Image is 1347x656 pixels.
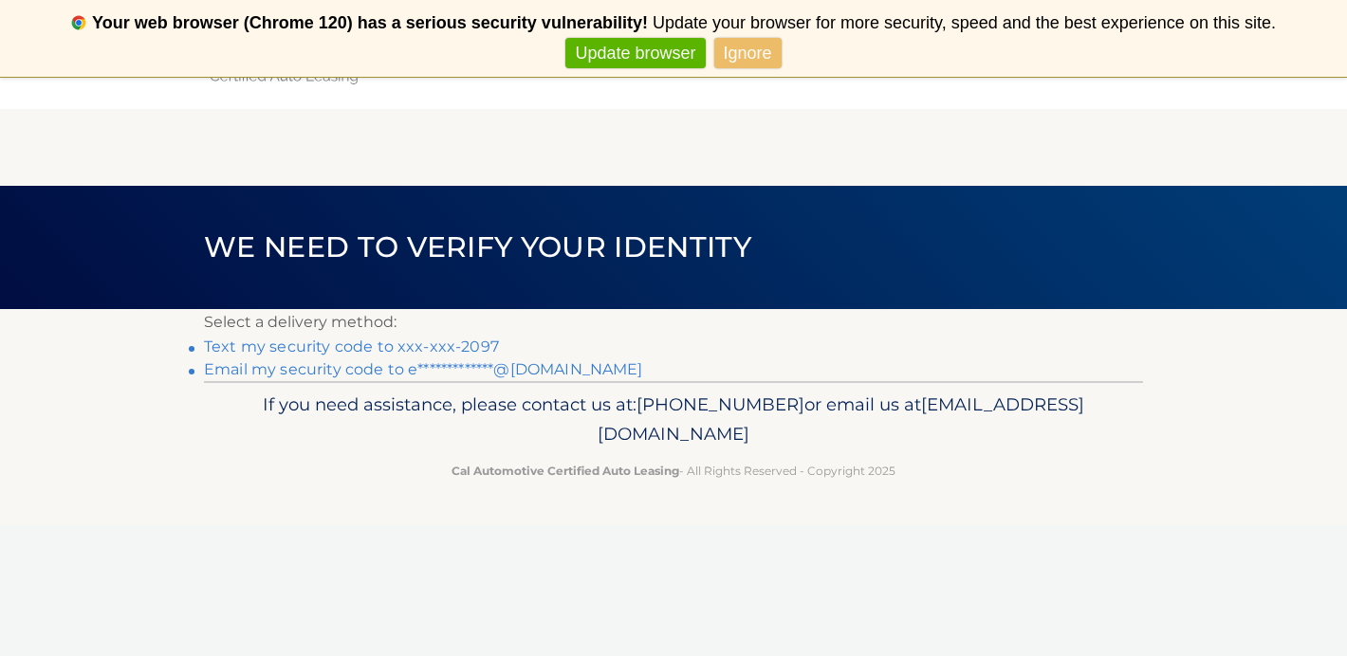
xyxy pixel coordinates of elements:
[714,38,782,69] a: Ignore
[204,337,499,355] a: Text my security code to xxx-xxx-2097
[204,309,1143,336] p: Select a delivery method:
[653,13,1276,32] span: Update your browser for more security, speed and the best experience on this site.
[216,390,1131,450] p: If you need assistance, please contact us at: or email us at
[637,393,804,415] span: [PHONE_NUMBER]
[565,38,705,69] a: Update browser
[92,13,648,32] b: Your web browser (Chrome 120) has a serious security vulnerability!
[216,461,1131,481] p: - All Rights Reserved - Copyright 2025
[204,229,751,264] span: We need to verify your identity
[452,464,679,478] strong: Cal Automotive Certified Auto Leasing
